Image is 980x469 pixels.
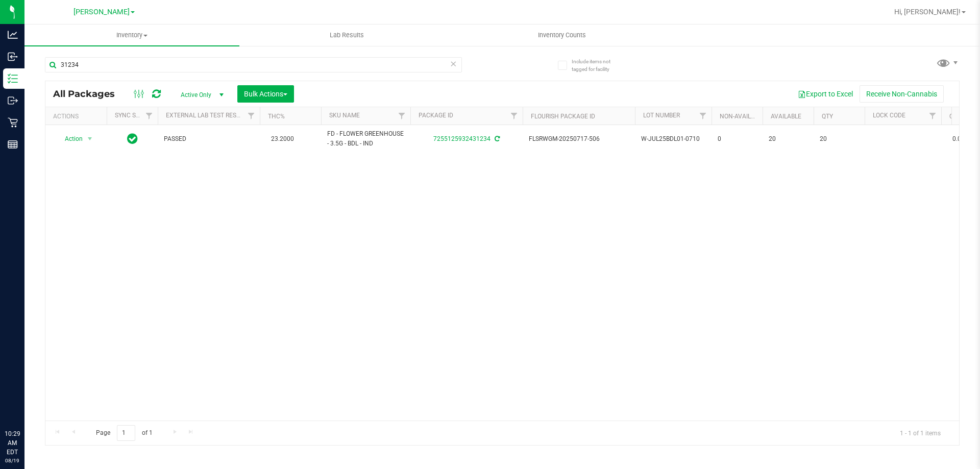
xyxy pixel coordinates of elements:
[860,85,944,103] button: Receive Non-Cannabis
[84,132,96,146] span: select
[73,8,130,16] span: [PERSON_NAME]
[87,425,161,441] span: Page of 1
[45,57,462,72] input: Search Package ID, Item Name, SKU, Lot or Part Number...
[117,425,135,441] input: 1
[164,134,254,144] span: PASSED
[791,85,860,103] button: Export to Excel
[266,132,299,146] span: 23.2000
[529,134,629,144] span: FLSRWGM-20250717-506
[641,134,705,144] span: W-JUL25BDL01-0710
[5,429,20,457] p: 10:29 AM EDT
[720,113,765,120] a: Non-Available
[127,132,138,146] span: In Sync
[115,112,154,119] a: Sync Status
[506,107,523,125] a: Filter
[769,134,807,144] span: 20
[10,387,41,418] iframe: Resource center
[419,112,453,119] a: Package ID
[947,132,977,146] span: 0.0000
[892,425,949,440] span: 1 - 1 of 1 items
[239,24,454,46] a: Lab Results
[771,113,801,120] a: Available
[524,31,600,40] span: Inventory Counts
[268,113,285,120] a: THC%
[643,112,680,119] a: Lot Number
[141,107,158,125] a: Filter
[531,113,595,120] a: Flourish Package ID
[822,113,833,120] a: Qty
[8,52,18,62] inline-svg: Inbound
[166,112,246,119] a: External Lab Test Result
[8,139,18,150] inline-svg: Reports
[949,113,966,120] a: CBD%
[5,457,20,464] p: 08/19
[53,113,103,120] div: Actions
[8,117,18,128] inline-svg: Retail
[316,31,378,40] span: Lab Results
[329,112,360,119] a: SKU Name
[718,134,756,144] span: 0
[924,107,941,125] a: Filter
[394,107,410,125] a: Filter
[8,30,18,40] inline-svg: Analytics
[244,90,287,98] span: Bulk Actions
[327,129,404,149] span: FD - FLOWER GREENHOUSE - 3.5G - BDL - IND
[450,57,457,70] span: Clear
[53,88,125,100] span: All Packages
[454,24,669,46] a: Inventory Counts
[873,112,905,119] a: Lock Code
[56,132,83,146] span: Action
[24,24,239,46] a: Inventory
[695,107,712,125] a: Filter
[8,95,18,106] inline-svg: Outbound
[572,58,623,73] span: Include items not tagged for facility
[237,85,294,103] button: Bulk Actions
[433,135,491,142] a: 7255125932431234
[894,8,961,16] span: Hi, [PERSON_NAME]!
[243,107,260,125] a: Filter
[820,134,859,144] span: 20
[493,135,500,142] span: Sync from Compliance System
[8,73,18,84] inline-svg: Inventory
[24,31,239,40] span: Inventory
